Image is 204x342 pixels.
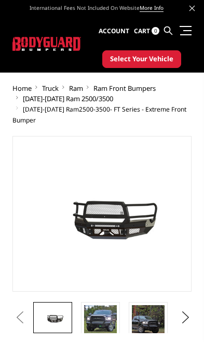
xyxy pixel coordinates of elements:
[99,18,129,45] a: Account
[132,305,165,338] img: 2019-2025 Ram 2500-3500 - FT Series - Extreme Front Bumper
[12,37,81,50] img: BODYGUARD BUMPERS
[12,105,186,125] span: [DATE]-[DATE] Ram - FT Series - Extreme Front Bumper
[93,84,156,93] a: Ram Front Bumpers
[152,27,159,35] span: 0
[99,26,129,35] span: Account
[102,50,181,68] button: Select Your Vehicle
[84,305,117,338] img: 2019-2025 Ram 2500-3500 - FT Series - Extreme Front Bumper
[134,26,150,35] span: Cart
[12,136,192,292] a: 2019-2025 Ram 2500-3500 - FT Series - Extreme Front Bumper
[12,84,32,93] a: Home
[69,84,83,93] a: Ram
[140,4,164,12] a: More Info
[178,310,188,325] button: Next
[42,84,59,93] a: Truck
[12,310,23,325] button: Previous
[134,18,159,45] a: Cart 0
[79,105,110,114] a: 2500-3500
[23,94,113,103] a: [DATE]-[DATE] Ram 2500/3500
[36,310,69,325] img: 2019-2025 Ram 2500-3500 - FT Series - Extreme Front Bumper
[110,54,173,64] span: Select Your Vehicle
